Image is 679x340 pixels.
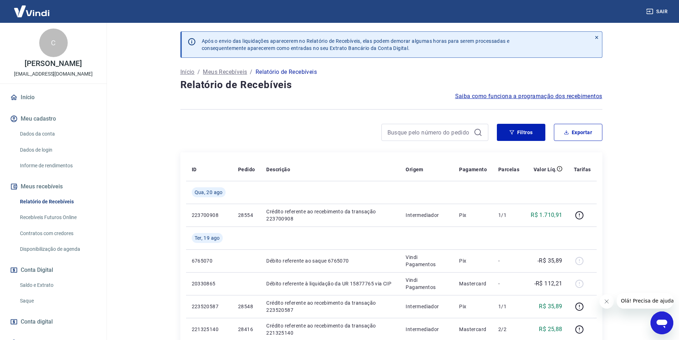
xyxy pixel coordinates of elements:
[192,257,227,264] p: 6765070
[202,37,510,52] p: Após o envio das liquidações aparecerem no Relatório de Recebíveis, elas podem demorar algumas ho...
[537,257,562,265] p: -R$ 35,89
[498,280,519,287] p: -
[197,68,200,76] p: /
[17,226,98,241] a: Contratos com credores
[192,212,227,219] p: 223700908
[459,326,487,333] p: Mastercard
[459,257,487,264] p: Pix
[266,208,394,222] p: Crédito referente ao recebimento da transação 223700908
[238,326,255,333] p: 28416
[9,0,55,22] img: Vindi
[266,257,394,264] p: Débito referente ao saque 6765070
[17,242,98,257] a: Disponibilização de agenda
[497,124,545,141] button: Filtros
[17,143,98,157] a: Dados de login
[21,317,53,327] span: Conta digital
[39,29,68,57] div: C
[180,78,602,92] h4: Relatório de Recebíveis
[9,314,98,330] a: Conta digital
[203,68,247,76] a: Meus Recebíveis
[195,189,223,196] span: Qua, 20 ago
[192,280,227,287] p: 20330865
[554,124,602,141] button: Exportar
[238,166,255,173] p: Pedido
[600,294,614,309] iframe: Fechar mensagem
[459,303,487,310] p: Pix
[192,303,227,310] p: 223520587
[17,210,98,225] a: Recebíveis Futuros Online
[238,212,255,219] p: 28554
[534,279,562,288] p: -R$ 112,21
[238,303,255,310] p: 28548
[498,257,519,264] p: -
[9,262,98,278] button: Conta Digital
[9,90,98,105] a: Início
[617,293,673,309] iframe: Mensagem da empresa
[9,111,98,127] button: Meu cadastro
[17,278,98,293] a: Saldo e Extrato
[539,302,562,311] p: R$ 35,89
[498,326,519,333] p: 2/2
[266,322,394,336] p: Crédito referente ao recebimento da transação 221325140
[17,127,98,141] a: Dados da conta
[192,326,227,333] p: 221325140
[406,303,448,310] p: Intermediador
[9,179,98,194] button: Meus recebíveis
[498,212,519,219] p: 1/1
[180,68,195,76] a: Início
[250,68,252,76] p: /
[406,276,448,291] p: Vindi Pagamentos
[17,194,98,209] a: Relatório de Recebíveis
[195,234,220,242] span: Ter, 19 ago
[459,280,487,287] p: Mastercard
[574,166,591,173] p: Tarifas
[645,5,670,18] button: Sair
[192,166,197,173] p: ID
[650,311,673,334] iframe: Botão para abrir a janela de mensagens
[25,60,82,67] p: [PERSON_NAME]
[406,212,448,219] p: Intermediador
[17,158,98,173] a: Informe de rendimentos
[406,326,448,333] p: Intermediador
[406,254,448,268] p: Vindi Pagamentos
[17,294,98,308] a: Saque
[498,303,519,310] p: 1/1
[539,325,562,334] p: R$ 25,88
[266,280,394,287] p: Débito referente à liquidação da UR 15877765 via CIP
[455,92,602,101] a: Saiba como funciona a programação dos recebimentos
[531,211,562,219] p: R$ 1.710,91
[266,299,394,314] p: Crédito referente ao recebimento da transação 223520587
[459,212,487,219] p: Pix
[498,166,519,173] p: Parcelas
[387,127,471,138] input: Busque pelo número do pedido
[534,166,557,173] p: Valor Líq.
[266,166,290,173] p: Descrição
[459,166,487,173] p: Pagamento
[4,5,60,11] span: Olá! Precisa de ajuda?
[406,166,423,173] p: Origem
[256,68,317,76] p: Relatório de Recebíveis
[14,70,93,78] p: [EMAIL_ADDRESS][DOMAIN_NAME]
